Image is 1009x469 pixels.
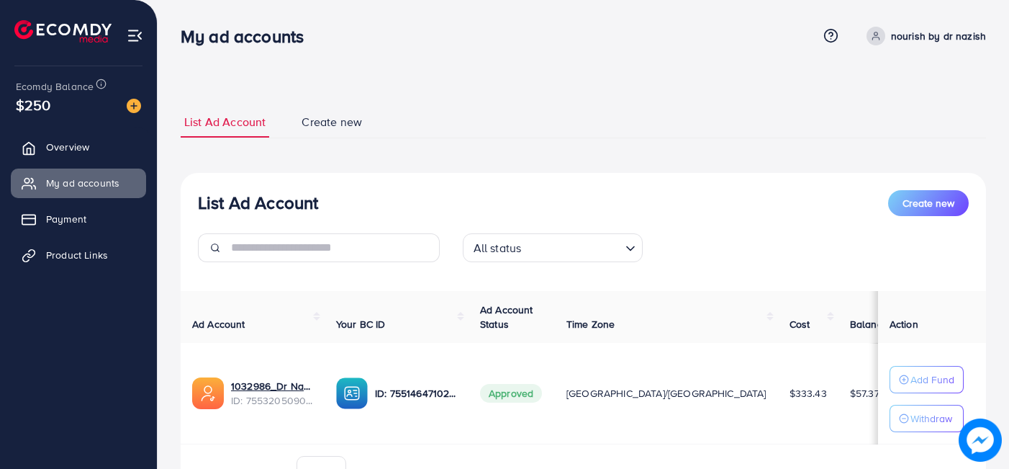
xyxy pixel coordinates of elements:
img: ic-ads-acc.e4c84228.svg [192,378,224,409]
p: nourish by dr nazish [891,27,986,45]
h3: My ad accounts [181,26,315,47]
div: Search for option [463,233,643,262]
button: Withdraw [890,405,964,432]
span: $250 [16,94,51,115]
span: Balance [850,317,888,331]
a: 1032986_Dr Nazish Affan_1758617710650 [231,379,313,393]
img: image [959,419,1002,462]
h3: List Ad Account [198,192,318,213]
span: Create new [302,114,362,130]
span: [GEOGRAPHIC_DATA]/[GEOGRAPHIC_DATA] [566,386,766,401]
span: Create new [902,196,954,210]
img: image [127,99,141,113]
p: ID: 7551464710245941264 [375,385,457,402]
span: Approved [480,384,542,403]
span: Ad Account [192,317,245,331]
a: Payment [11,205,146,233]
p: Withdraw [910,410,952,427]
span: All status [471,238,525,259]
a: nourish by dr nazish [861,27,986,45]
span: Time Zone [566,317,615,331]
span: ID: 7553205090388541448 [231,393,313,408]
span: Ecomdy Balance [16,79,94,94]
button: Add Fund [890,366,964,393]
span: Overview [46,140,89,154]
span: Action [890,317,918,331]
span: $57.37 [850,386,879,401]
span: $333.43 [789,386,827,401]
span: Ad Account Status [480,303,533,331]
div: <span class='underline'>1032986_Dr Nazish Affan_1758617710650</span></br>7553205090388541448 [231,379,313,408]
a: Overview [11,133,146,161]
span: Cost [789,317,810,331]
a: My ad accounts [11,169,146,197]
span: List Ad Account [184,114,266,130]
img: ic-ba-acc.ded83a64.svg [336,378,368,409]
span: Payment [46,212,86,226]
span: Your BC ID [336,317,386,331]
img: logo [14,20,112,43]
button: Create new [888,190,969,216]
img: menu [127,27,143,44]
p: Add Fund [910,371,954,388]
input: Search for option [525,235,619,259]
span: My ad accounts [46,176,119,190]
a: Product Links [11,241,146,269]
span: Product Links [46,248,108,262]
